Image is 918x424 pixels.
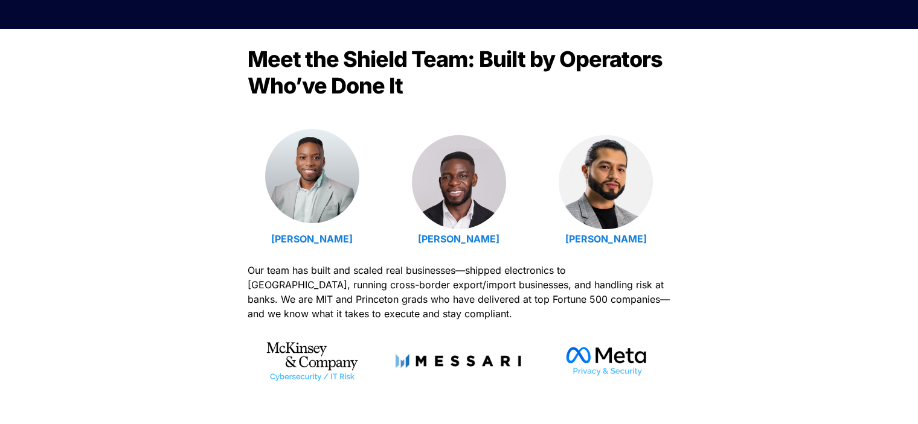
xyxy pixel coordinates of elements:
a: [PERSON_NAME] [271,233,353,245]
span: Meet the Shield Team: Built by Operators Who’ve Done It [248,46,667,99]
a: [PERSON_NAME] [418,233,499,245]
span: Our team has built and scaled real businesses—shipped electronics to [GEOGRAPHIC_DATA], running c... [248,264,673,320]
a: [PERSON_NAME] [565,233,647,245]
